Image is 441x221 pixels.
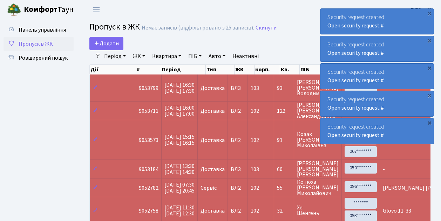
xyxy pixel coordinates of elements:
[164,181,195,195] span: [DATE] 07:30 [DATE] 20:45
[19,40,53,48] span: Пропуск в ЖК
[426,119,433,126] div: ×
[139,107,158,115] span: 9053711
[164,133,195,147] span: [DATE] 15:15 [DATE] 16:15
[320,36,434,61] div: Security request created
[411,6,433,14] a: ВЛ2 -. К.
[297,205,339,216] span: Хе Шенгень
[231,185,245,191] span: ВЛ2
[231,208,245,214] span: ВЛ2
[251,165,259,173] span: 103
[201,137,225,143] span: Доставка
[277,137,291,143] span: 91
[4,23,74,37] a: Панель управління
[19,26,66,34] span: Панель управління
[201,185,217,191] span: Сервіс
[164,162,195,176] span: [DATE] 13:30 [DATE] 14:30
[201,167,225,172] span: Доставка
[185,50,204,62] a: ПІБ
[231,85,245,91] span: ВЛ3
[139,207,158,215] span: 9052758
[164,204,195,217] span: [DATE] 11:30 [DATE] 12:30
[297,102,339,119] span: [PERSON_NAME] [PERSON_NAME] Александровна
[24,4,57,15] b: Комфорт
[139,84,158,92] span: 9053799
[277,185,291,191] span: 55
[139,165,158,173] span: 9053184
[320,64,434,89] div: Security request created
[19,54,68,62] span: Розширений пошук
[277,208,291,214] span: 32
[426,64,433,71] div: ×
[300,65,348,74] th: ПІБ
[297,79,339,96] span: [PERSON_NAME] [PERSON_NAME] Володимирівна
[7,3,21,17] img: logo.png
[320,118,434,144] div: Security request created
[383,165,385,173] span: -
[251,84,259,92] span: 103
[201,85,225,91] span: Доставка
[149,50,184,62] a: Квартира
[277,85,291,91] span: 93
[164,104,195,118] span: [DATE] 16:00 [DATE] 17:00
[320,9,434,34] div: Security request created
[251,184,259,192] span: 102
[297,131,339,148] span: Козак [PERSON_NAME] Миколаївна
[426,92,433,99] div: ×
[255,65,280,74] th: корп.
[327,49,384,57] a: Open security request #
[277,108,291,114] span: 122
[201,108,225,114] span: Доставка
[201,208,225,214] span: Доставка
[89,37,123,50] a: Додати
[320,91,434,116] div: Security request created
[139,136,158,144] span: 9053573
[231,137,245,143] span: ВЛ2
[101,50,129,62] a: Період
[297,161,339,177] span: [PERSON_NAME] [PERSON_NAME] [PERSON_NAME]
[130,50,148,62] a: ЖК
[206,65,235,74] th: Тип
[94,40,119,47] span: Додати
[231,167,245,172] span: ВЛ3
[88,4,105,15] button: Переключити навігацію
[4,51,74,65] a: Розширений пошук
[231,108,245,114] span: ВЛ2
[235,65,255,74] th: ЖК
[327,131,384,139] a: Open security request #
[277,167,291,172] span: 60
[251,136,259,144] span: 102
[426,37,433,44] div: ×
[139,184,158,192] span: 9052782
[24,4,74,16] span: Таун
[327,77,384,84] a: Open security request #
[383,207,411,215] span: Glovo 11-33
[89,21,140,33] span: Пропуск в ЖК
[327,22,384,30] a: Open security request #
[251,107,259,115] span: 102
[251,207,259,215] span: 102
[297,179,339,196] span: Котюха [PERSON_NAME] Миколайович
[280,65,300,74] th: Кв.
[230,50,262,62] a: Неактивні
[426,9,433,17] div: ×
[90,65,136,74] th: Дії
[136,65,161,74] th: #
[161,65,206,74] th: Період
[206,50,228,62] a: Авто
[327,104,384,112] a: Open security request #
[164,81,195,95] span: [DATE] 16:30 [DATE] 17:30
[142,25,254,31] div: Немає записів (відфільтровано з 25 записів).
[256,25,277,31] a: Скинути
[4,37,74,51] a: Пропуск в ЖК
